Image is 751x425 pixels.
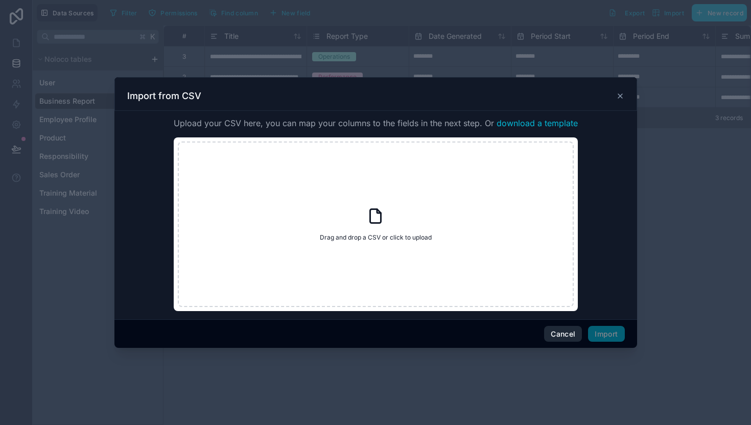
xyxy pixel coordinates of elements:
[320,233,432,242] span: Drag and drop a CSV or click to upload
[497,117,578,129] button: download a template
[544,326,582,342] button: Cancel
[127,90,201,102] h3: Import from CSV
[174,117,578,129] span: Upload your CSV here, you can map your columns to the fields in the next step. Or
